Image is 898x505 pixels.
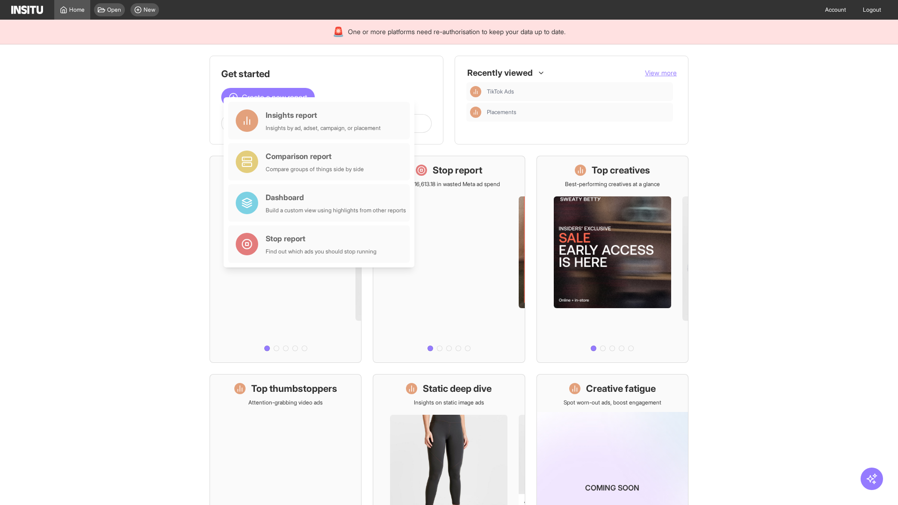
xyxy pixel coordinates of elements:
[266,166,364,173] div: Compare groups of things side by side
[333,25,344,38] div: 🚨
[251,382,337,395] h1: Top thumbstoppers
[221,88,315,107] button: Create a new report
[423,382,492,395] h1: Static deep dive
[592,164,650,177] h1: Top creatives
[266,192,406,203] div: Dashboard
[414,399,484,406] p: Insights on static image ads
[433,164,482,177] h1: Stop report
[266,109,381,121] div: Insights report
[487,108,516,116] span: Placements
[144,6,155,14] span: New
[221,67,432,80] h1: Get started
[242,92,307,103] span: Create a new report
[645,68,677,78] button: View more
[398,180,500,188] p: Save £16,613.18 in wasted Meta ad spend
[487,108,669,116] span: Placements
[248,399,323,406] p: Attention-grabbing video ads
[107,6,121,14] span: Open
[487,88,669,95] span: TikTok Ads
[266,248,377,255] div: Find out which ads you should stop running
[11,6,43,14] img: Logo
[645,69,677,77] span: View more
[565,180,660,188] p: Best-performing creatives at a glance
[470,107,481,118] div: Insights
[266,151,364,162] div: Comparison report
[487,88,514,95] span: TikTok Ads
[373,156,525,363] a: Stop reportSave £16,613.18 in wasted Meta ad spend
[266,124,381,132] div: Insights by ad, adset, campaign, or placement
[69,6,85,14] span: Home
[348,27,565,36] span: One or more platforms need re-authorisation to keep your data up to date.
[266,207,406,214] div: Build a custom view using highlights from other reports
[470,86,481,97] div: Insights
[536,156,688,363] a: Top creativesBest-performing creatives at a glance
[210,156,362,363] a: What's live nowSee all active ads instantly
[266,233,377,244] div: Stop report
